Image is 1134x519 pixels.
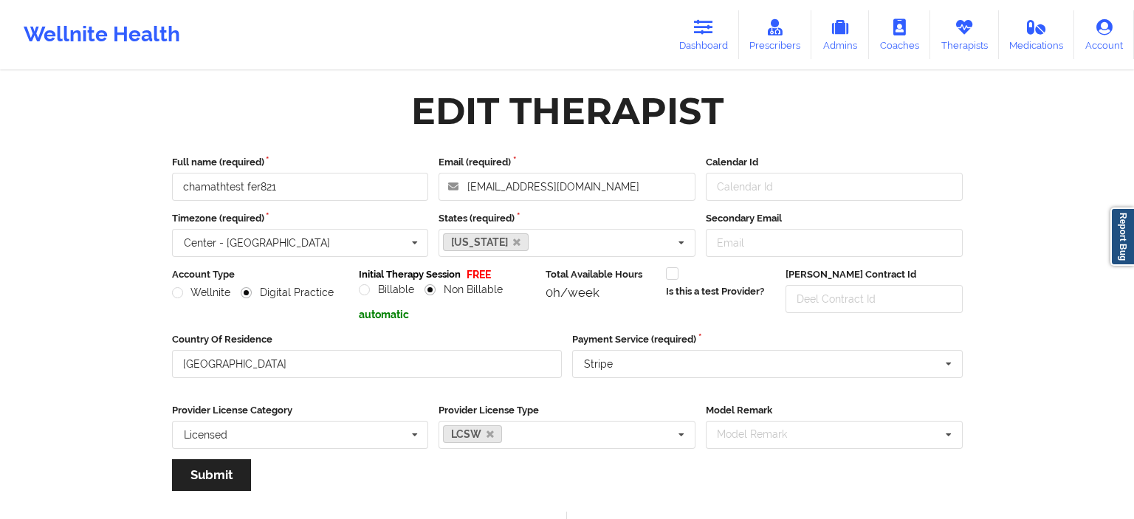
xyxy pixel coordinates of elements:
[439,173,695,201] input: Email address
[467,267,491,282] p: FREE
[172,211,429,226] label: Timezone (required)
[359,283,414,296] label: Billable
[172,286,231,299] label: Wellnite
[572,332,963,347] label: Payment Service (required)
[546,267,655,282] label: Total Available Hours
[241,286,334,299] label: Digital Practice
[411,88,724,134] div: Edit Therapist
[184,238,330,248] div: Center - [GEOGRAPHIC_DATA]
[546,285,655,300] div: 0h/week
[739,10,812,59] a: Prescribers
[811,10,869,59] a: Admins
[713,426,808,443] div: Model Remark
[930,10,999,59] a: Therapists
[706,403,963,418] label: Model Remark
[706,211,963,226] label: Secondary Email
[1074,10,1134,59] a: Account
[443,425,502,443] a: LCSW
[999,10,1075,59] a: Medications
[172,267,348,282] label: Account Type
[1110,207,1134,266] a: Report Bug
[439,155,695,170] label: Email (required)
[706,173,963,201] input: Calendar Id
[869,10,930,59] a: Coaches
[172,155,429,170] label: Full name (required)
[666,284,764,299] label: Is this a test Provider?
[584,359,613,369] div: Stripe
[439,403,695,418] label: Provider License Type
[786,267,962,282] label: [PERSON_NAME] Contract Id
[706,155,963,170] label: Calendar Id
[706,229,963,257] input: Email
[439,211,695,226] label: States (required)
[172,403,429,418] label: Provider License Category
[359,307,535,322] p: automatic
[172,459,251,491] button: Submit
[184,430,227,440] div: Licensed
[425,283,503,296] label: Non Billable
[786,285,962,313] input: Deel Contract Id
[172,332,563,347] label: Country Of Residence
[359,267,461,282] label: Initial Therapy Session
[668,10,739,59] a: Dashboard
[172,173,429,201] input: Full name
[443,233,529,251] a: [US_STATE]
